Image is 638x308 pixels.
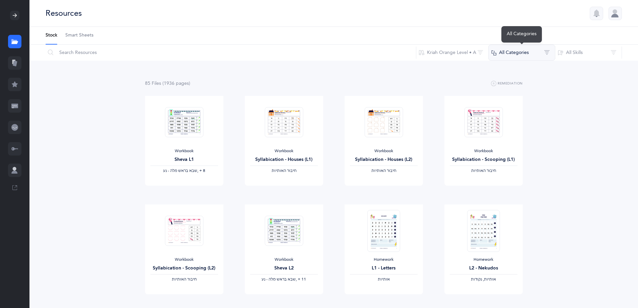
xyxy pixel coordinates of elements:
[45,45,416,61] input: Search Resources
[464,107,503,137] img: Syllabication-Workbook-Level-1-EN_Orange_Scooping_thumbnail_1741114890.png
[450,148,517,154] div: Workbook
[265,215,303,246] img: Sheva-Workbook-Orange-A-L2_EN_thumbnail_1754034118.png
[265,107,303,137] img: Syllabication-Workbook-Level-1-EN_Orange_Houses_thumbnail_1741114714.png
[250,257,318,262] div: Workbook
[172,277,197,282] span: ‫חיבור האותיות‬
[605,274,630,300] iframe: Drift Widget Chat Controller
[555,45,622,61] button: All Skills
[165,215,203,246] img: Syllabication-Workbook-Level-2-Scooping-EN_thumbnail_1724263547.png
[46,8,82,19] div: Resources
[150,265,218,272] div: Syllabication - Scooping (L2)
[501,26,542,43] div: All Categories
[350,265,418,272] div: L1 - Letters
[416,45,489,61] button: Kriah Orange Level • A
[450,265,517,272] div: L2 - Nekudos
[163,168,197,173] span: ‫שבא בראש מלה - נע‬
[159,81,161,86] span: s
[250,156,318,163] div: Syllabication - Houses (L1)
[262,277,296,282] span: ‫שבא בראש מלה - נע‬
[378,277,390,282] span: ‫אותיות‬
[467,210,500,252] img: Homework_L2_Nekudos_O_EN_thumbnail_1739258670.png
[471,277,496,282] span: ‫אותיות, נקודות‬
[150,156,218,163] div: Sheva L1
[350,156,418,163] div: Syllabication - Houses (L2)
[250,277,318,282] div: ‪, + 11‬
[165,107,203,137] img: Sheva-Workbook-Orange-A-L1_EN_thumbnail_1754034062.png
[488,45,555,61] button: All Categories
[450,257,517,262] div: Homework
[272,168,296,173] span: ‫חיבור האותיות‬
[145,81,161,86] span: 85 File
[150,148,218,154] div: Workbook
[250,148,318,154] div: Workbook
[150,168,218,174] div: ‪, + 8‬
[364,107,403,137] img: Syllabication-Workbook-Level-2-Houses-EN_thumbnail_1741114840.png
[367,210,400,252] img: Homework_L1_Letters_O_Orange_EN_thumbnail_1731215263.png
[491,80,523,88] button: Remediation
[65,32,93,39] span: Smart Sheets
[350,148,418,154] div: Workbook
[371,168,396,173] span: ‫חיבור האותיות‬
[450,156,517,163] div: Syllabication - Scooping (L1)
[350,257,418,262] div: Homework
[250,265,318,272] div: Sheva L2
[187,81,189,86] span: s
[150,257,218,262] div: Workbook
[471,168,496,173] span: ‫חיבור האותיות‬
[162,81,190,86] span: (1936 page )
